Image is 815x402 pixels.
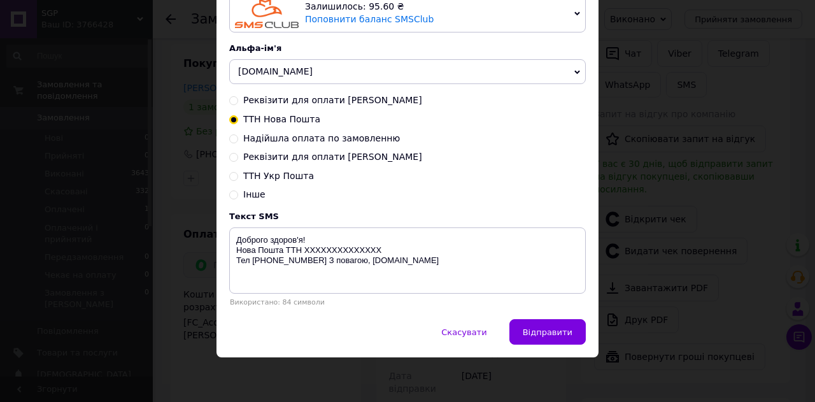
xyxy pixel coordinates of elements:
[243,133,400,143] span: Надійшла оплата по замовленню
[229,212,586,221] div: Текст SMS
[305,1,569,13] div: Залишилось: 95.60 ₴
[305,14,434,24] a: Поповнити баланс SMSClub
[243,189,266,199] span: Інше
[238,66,313,76] span: [DOMAIN_NAME]
[428,319,500,345] button: Скасувати
[243,95,422,105] span: Реквізити для оплати [PERSON_NAME]
[229,298,586,306] div: Використано: 84 символи
[229,227,586,294] textarea: Доброго здоров'я! Нова Пошта ТТН XXXXXXXXXXXXXX Тел [PHONE_NUMBER] З повагою, [DOMAIN_NAME]
[243,171,314,181] span: ТТН Укр Пошта
[509,319,586,345] button: Відправити
[441,327,486,337] span: Скасувати
[243,152,422,162] span: Реквізити для оплати [PERSON_NAME]
[229,43,281,53] span: Альфа-ім'я
[243,114,320,124] span: ТТН Нова Пошта
[523,327,572,337] span: Відправити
